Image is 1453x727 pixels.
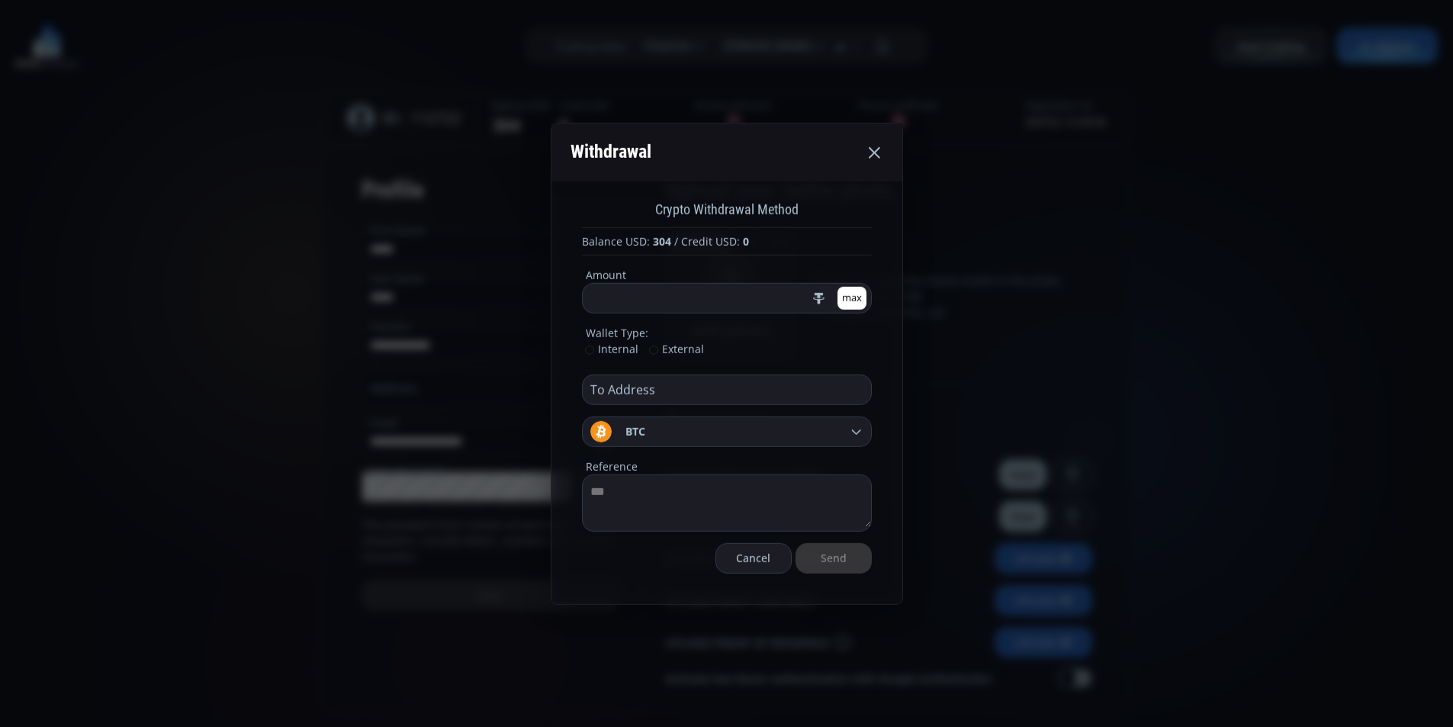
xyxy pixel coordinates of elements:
[586,267,626,283] legend: Amount
[582,196,872,221] div: Crypto Withdrawal Method
[615,417,848,447] span: BTC
[571,133,651,172] div: Withdrawal
[715,543,792,574] button: Cancel
[649,342,704,356] span: External
[582,233,872,249] div: Balance USD: / Credit USD:
[837,287,866,310] button: max
[743,233,749,249] b: 0
[586,458,638,474] legend: Reference
[586,325,648,341] legend: Wallet Type:
[653,233,671,249] b: 304
[585,342,638,356] span: Internal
